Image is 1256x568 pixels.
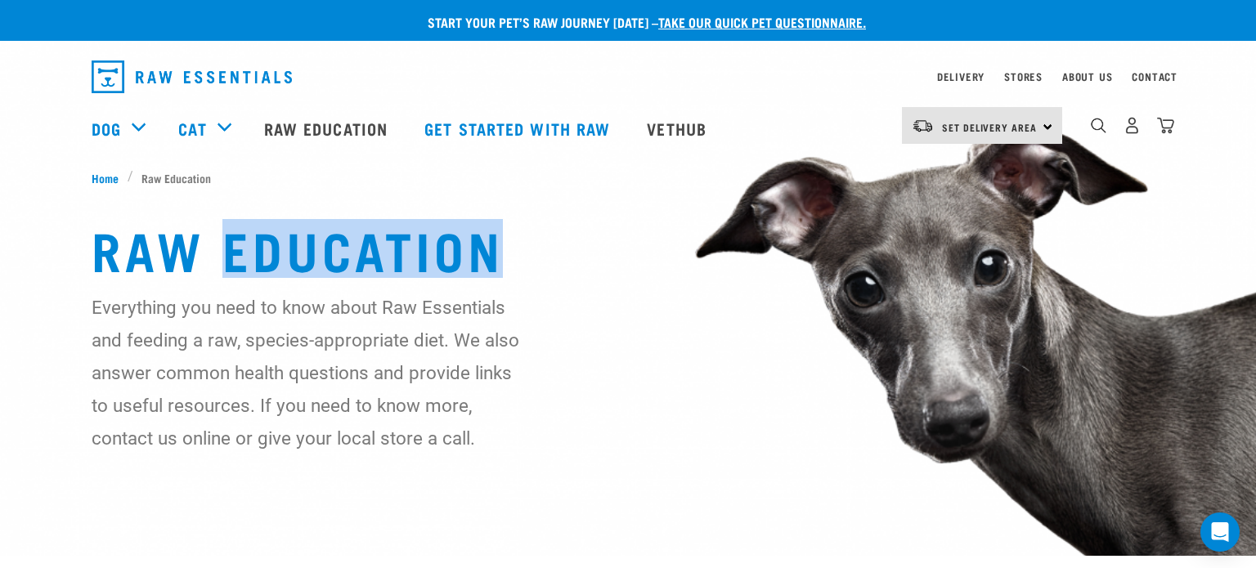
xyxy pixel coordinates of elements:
img: van-moving.png [912,119,934,133]
a: Get started with Raw [408,96,630,161]
a: Vethub [630,96,727,161]
div: Open Intercom Messenger [1200,512,1240,552]
a: Home [92,169,128,186]
a: take our quick pet questionnaire. [658,18,866,25]
img: Raw Essentials Logo [92,60,292,93]
span: Home [92,169,119,186]
img: user.png [1124,117,1141,134]
nav: dropdown navigation [78,54,1177,100]
a: Raw Education [248,96,408,161]
img: home-icon@2x.png [1157,117,1174,134]
span: Set Delivery Area [942,124,1037,130]
nav: breadcrumbs [92,169,1164,186]
a: Contact [1132,74,1177,79]
a: Delivery [937,74,985,79]
img: home-icon-1@2x.png [1091,118,1106,133]
a: About Us [1062,74,1112,79]
h1: Raw Education [92,219,1164,278]
p: Everything you need to know about Raw Essentials and feeding a raw, species-appropriate diet. We ... [92,291,521,454]
a: Stores [1004,74,1043,79]
a: Dog [92,116,121,141]
a: Cat [178,116,206,141]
